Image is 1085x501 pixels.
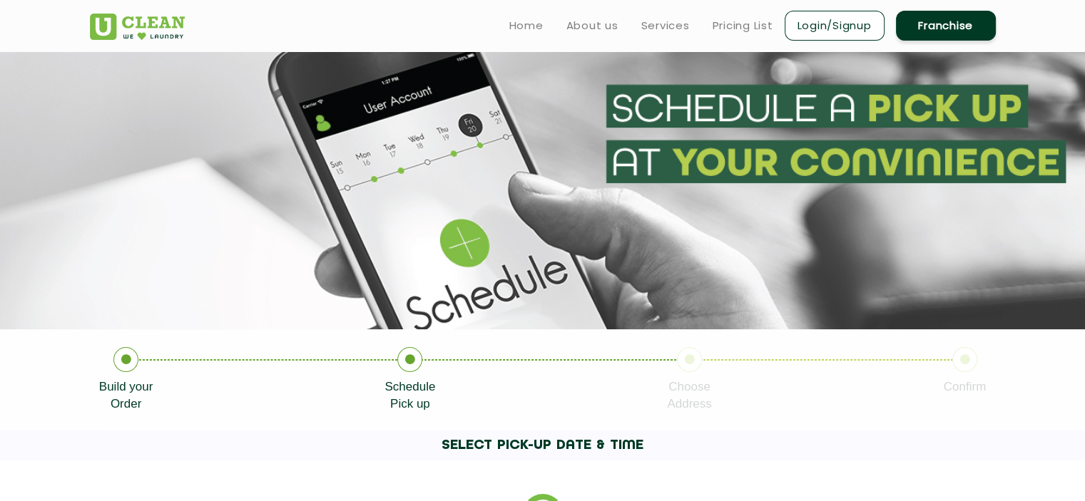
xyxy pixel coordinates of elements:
a: Services [641,17,690,34]
a: Home [509,17,544,34]
h1: SELECT PICK-UP DATE & TIME [108,430,977,460]
a: Franchise [896,11,996,41]
a: Login/Signup [785,11,885,41]
p: Schedule Pick up [384,378,435,413]
p: Choose Address [667,378,711,413]
p: Confirm [944,378,987,396]
p: Build your Order [99,378,153,413]
img: UClean Laundry and Dry Cleaning [90,14,185,40]
a: About us [566,17,618,34]
a: Pricing List [713,17,773,34]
